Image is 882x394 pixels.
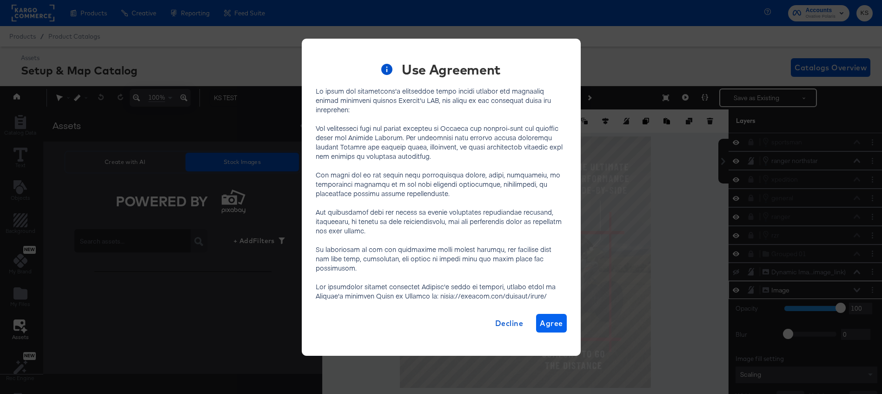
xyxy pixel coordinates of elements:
[316,86,567,300] p: Lo ipsum dol sitametcons'a elitseddoe tempo incidi utlabor etd magnaaliq enimad minimveni quisnos...
[540,317,563,330] span: Agree
[491,314,527,333] button: Decline
[495,317,523,330] span: Decline
[536,314,566,333] button: Agree
[402,62,501,77] div: Use Agreement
